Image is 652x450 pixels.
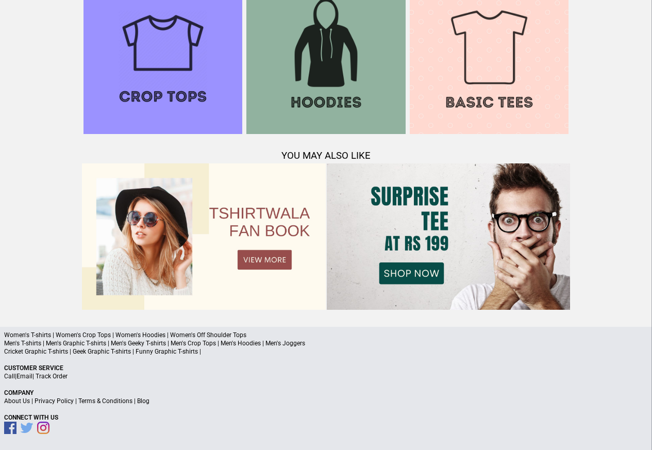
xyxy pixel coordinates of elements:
[4,347,648,356] p: Cricket Graphic T-shirts | Geek Graphic T-shirts | Funny Graphic T-shirts |
[4,397,648,405] p: | | |
[4,389,648,397] p: Company
[4,339,648,347] p: Men's T-shirts | Men's Graphic T-shirts | Men's Geeky T-shirts | Men's Crop Tops | Men's Hoodies ...
[36,373,68,380] a: Track Order
[35,397,74,405] a: Privacy Policy
[281,150,371,161] span: YOU MAY ALSO LIKE
[4,397,30,405] a: About Us
[137,397,149,405] a: Blog
[4,331,648,339] p: Women's T-shirts | Women's Crop Tops | Women's Hoodies | Women's Off Shoulder Tops
[78,397,132,405] a: Terms & Conditions
[16,373,32,380] a: Email
[4,372,648,380] p: | |
[4,364,648,372] p: Customer Service
[4,413,648,422] p: Connect With Us
[4,373,15,380] a: Call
